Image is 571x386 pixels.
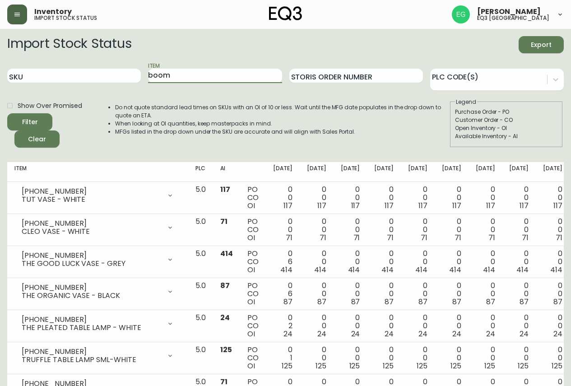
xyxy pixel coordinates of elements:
span: 87 [520,297,529,307]
span: 71 [387,233,394,243]
div: 0 0 [374,282,394,306]
span: Clear [22,134,52,145]
div: 0 0 [408,250,427,274]
div: Open Inventory - OI [455,124,558,132]
span: 125 [282,361,292,371]
div: 0 0 [476,282,495,306]
span: 414 [280,265,292,275]
div: 0 0 [476,314,495,338]
span: Export [526,39,557,51]
div: 0 0 [273,218,292,242]
span: 71 [220,216,227,227]
div: [PHONE_NUMBER]THE GOOD LUCK VASE - GREY [14,250,181,270]
span: 125 [518,361,529,371]
div: 0 0 [476,186,495,210]
span: OI [247,361,255,371]
div: 0 0 [509,314,529,338]
span: 24 [351,329,360,339]
div: 0 0 [442,250,461,274]
span: 24 [553,329,562,339]
div: [PHONE_NUMBER] [22,251,161,260]
span: 125 [383,361,394,371]
div: 0 0 [307,346,326,370]
span: 414 [348,265,360,275]
span: 414 [516,265,529,275]
div: PO CO [247,186,259,210]
span: 117 [220,184,230,195]
span: 71 [455,233,461,243]
img: logo [269,6,302,21]
div: 0 0 [543,218,562,242]
th: [DATE] [300,162,334,182]
span: 125 [552,361,562,371]
div: 0 0 [273,186,292,210]
div: 0 0 [408,314,427,338]
span: 125 [417,361,427,371]
span: 117 [418,200,427,211]
div: [PHONE_NUMBER]TUT VASE - WHITE [14,186,181,205]
span: 414 [314,265,326,275]
div: TUT VASE - WHITE [22,195,161,204]
div: 0 0 [341,346,360,370]
span: 71 [320,233,326,243]
div: PO CO [247,346,259,370]
td: 5.0 [188,310,213,342]
span: 24 [317,329,326,339]
span: 71 [353,233,360,243]
div: 0 0 [442,346,461,370]
div: 0 0 [442,186,461,210]
h2: Import Stock Status [7,36,131,53]
span: OI [247,233,255,243]
th: PLC [188,162,213,182]
span: 117 [283,200,292,211]
span: 87 [283,297,292,307]
span: 24 [283,329,292,339]
div: 0 0 [341,282,360,306]
div: THE ORGANIC VASE - BLACK [22,292,161,300]
div: 0 0 [307,282,326,306]
th: Item [7,162,188,182]
div: 0 0 [374,346,394,370]
div: 0 0 [509,282,529,306]
th: [DATE] [469,162,502,182]
div: [PHONE_NUMBER]THE ORGANIC VASE - BLACK [14,282,181,302]
span: 24 [520,329,529,339]
div: 0 0 [374,314,394,338]
span: 117 [553,200,562,211]
span: 24 [220,312,230,323]
div: 0 0 [543,282,562,306]
div: [PHONE_NUMBER]TRUFFLE TABLE LAMP SML-WHITE [14,346,181,366]
span: 125 [349,361,360,371]
span: 71 [488,233,495,243]
span: 87 [317,297,326,307]
div: 0 0 [408,218,427,242]
button: Filter [7,113,52,130]
h5: eq3 [GEOGRAPHIC_DATA] [477,15,549,21]
span: 87 [351,297,360,307]
span: 414 [550,265,562,275]
th: [DATE] [502,162,536,182]
td: 5.0 [188,214,213,246]
div: 0 0 [307,314,326,338]
span: 87 [385,297,394,307]
div: [PHONE_NUMBER]THE PLEATED TABLE LAMP - WHITE [14,314,181,334]
span: 414 [220,248,233,259]
div: 0 0 [476,250,495,274]
span: OI [247,297,255,307]
div: PO CO [247,314,259,338]
div: 0 0 [509,346,529,370]
span: 24 [418,329,427,339]
div: 0 0 [374,186,394,210]
div: CLEO VASE - WHITE [22,228,161,236]
span: 87 [486,297,495,307]
span: 117 [520,200,529,211]
span: 71 [556,233,562,243]
span: 117 [385,200,394,211]
div: 0 6 [273,282,292,306]
div: [PHONE_NUMBER]CLEO VASE - WHITE [14,218,181,237]
div: 0 0 [408,186,427,210]
div: 0 0 [543,186,562,210]
span: 87 [418,297,427,307]
div: 0 0 [442,282,461,306]
span: 125 [316,361,326,371]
